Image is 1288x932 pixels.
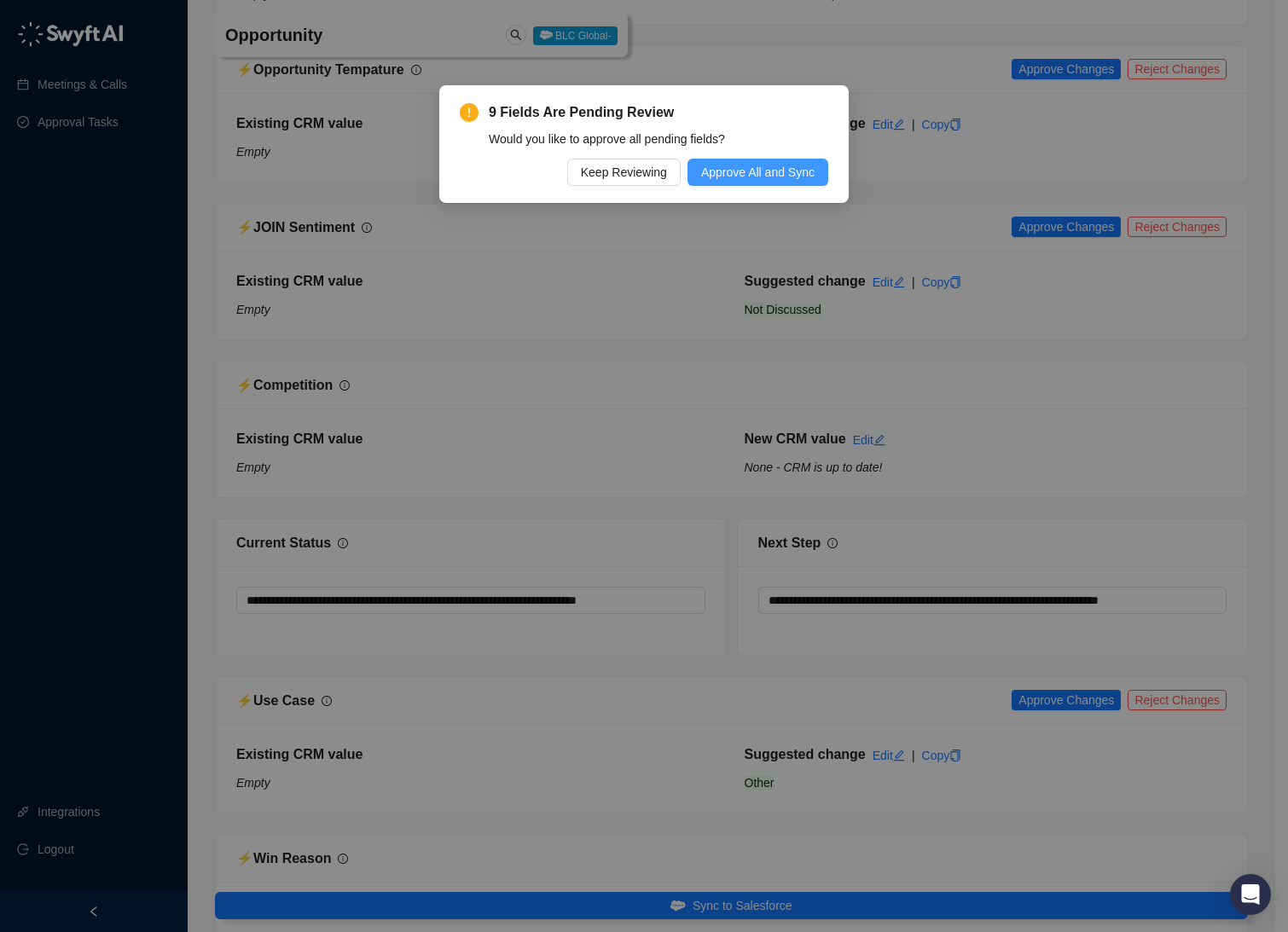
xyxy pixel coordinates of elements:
span: Approve All and Sync [701,163,815,182]
button: Keep Reviewing [567,159,681,186]
span: Keep Reviewing [581,163,667,182]
div: Open Intercom Messenger [1230,874,1271,915]
span: exclamation-circle [460,103,479,122]
div: Would you like to approve all pending fields? [489,130,828,148]
span: 9 Fields Are Pending Review [489,102,828,123]
button: Approve All and Sync [688,159,828,186]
